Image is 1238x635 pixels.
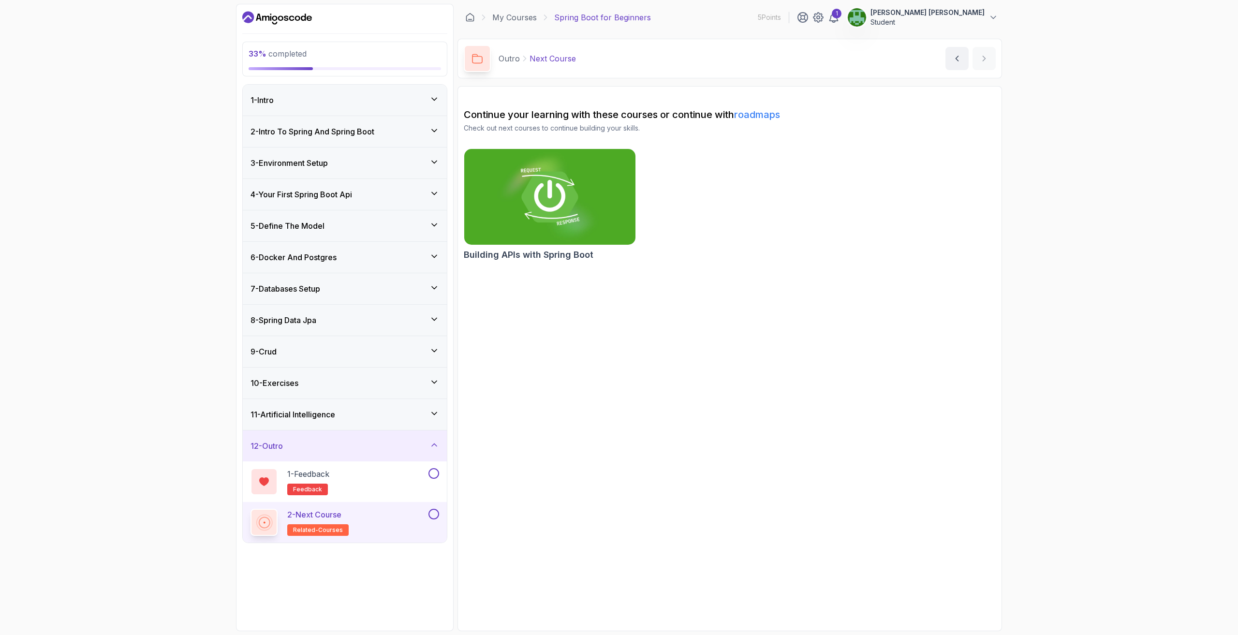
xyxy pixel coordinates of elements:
[287,468,329,480] p: 1 - Feedback
[464,248,593,262] h2: Building APIs with Spring Boot
[251,509,439,536] button: 2-Next Courserelated-courses
[243,85,447,116] button: 1-Intro
[848,8,866,27] img: user profile image
[554,12,651,23] p: Spring Boot for Beginners
[251,251,337,263] h3: 6 - Docker And Postgres
[870,17,985,27] p: Student
[243,148,447,178] button: 3-Environment Setup
[251,346,277,357] h3: 9 - Crud
[243,336,447,367] button: 9-Crud
[243,368,447,399] button: 10-Exercises
[251,157,328,169] h3: 3 - Environment Setup
[251,189,352,200] h3: 4 - Your First Spring Boot Api
[828,12,840,23] a: 1
[973,47,996,70] button: next content
[945,47,969,70] button: previous content
[847,8,998,27] button: user profile image[PERSON_NAME] [PERSON_NAME]Student
[251,377,298,389] h3: 10 - Exercises
[758,13,781,22] p: 5 Points
[243,273,447,304] button: 7-Databases Setup
[243,179,447,210] button: 4-Your First Spring Boot Api
[870,8,985,17] p: [PERSON_NAME] [PERSON_NAME]
[251,126,374,137] h3: 2 - Intro To Spring And Spring Boot
[243,305,447,336] button: 8-Spring Data Jpa
[530,53,576,64] p: Next Course
[243,430,447,461] button: 12-Outro
[251,220,324,232] h3: 5 - Define The Model
[832,9,841,18] div: 1
[251,94,274,106] h3: 1 - Intro
[251,409,335,420] h3: 11 - Artificial Intelligence
[287,509,341,520] p: 2 - Next Course
[464,108,996,121] h2: Continue your learning with these courses or continue with
[251,468,439,495] button: 1-Feedbackfeedback
[464,123,996,133] p: Check out next courses to continue building your skills.
[243,399,447,430] button: 11-Artificial Intelligence
[243,116,447,147] button: 2-Intro To Spring And Spring Boot
[293,526,343,534] span: related-courses
[464,149,635,245] img: Building APIs with Spring Boot card
[249,49,266,59] span: 33 %
[734,109,780,120] a: roadmaps
[243,210,447,241] button: 5-Define The Model
[293,486,322,493] span: feedback
[499,53,520,64] p: Outro
[243,242,447,273] button: 6-Docker And Postgres
[251,440,283,452] h3: 12 - Outro
[492,12,537,23] a: My Courses
[251,283,320,295] h3: 7 - Databases Setup
[465,13,475,22] a: Dashboard
[249,49,307,59] span: completed
[251,314,316,326] h3: 8 - Spring Data Jpa
[464,148,636,262] a: Building APIs with Spring Boot cardBuilding APIs with Spring Boot
[242,10,312,26] a: Dashboard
